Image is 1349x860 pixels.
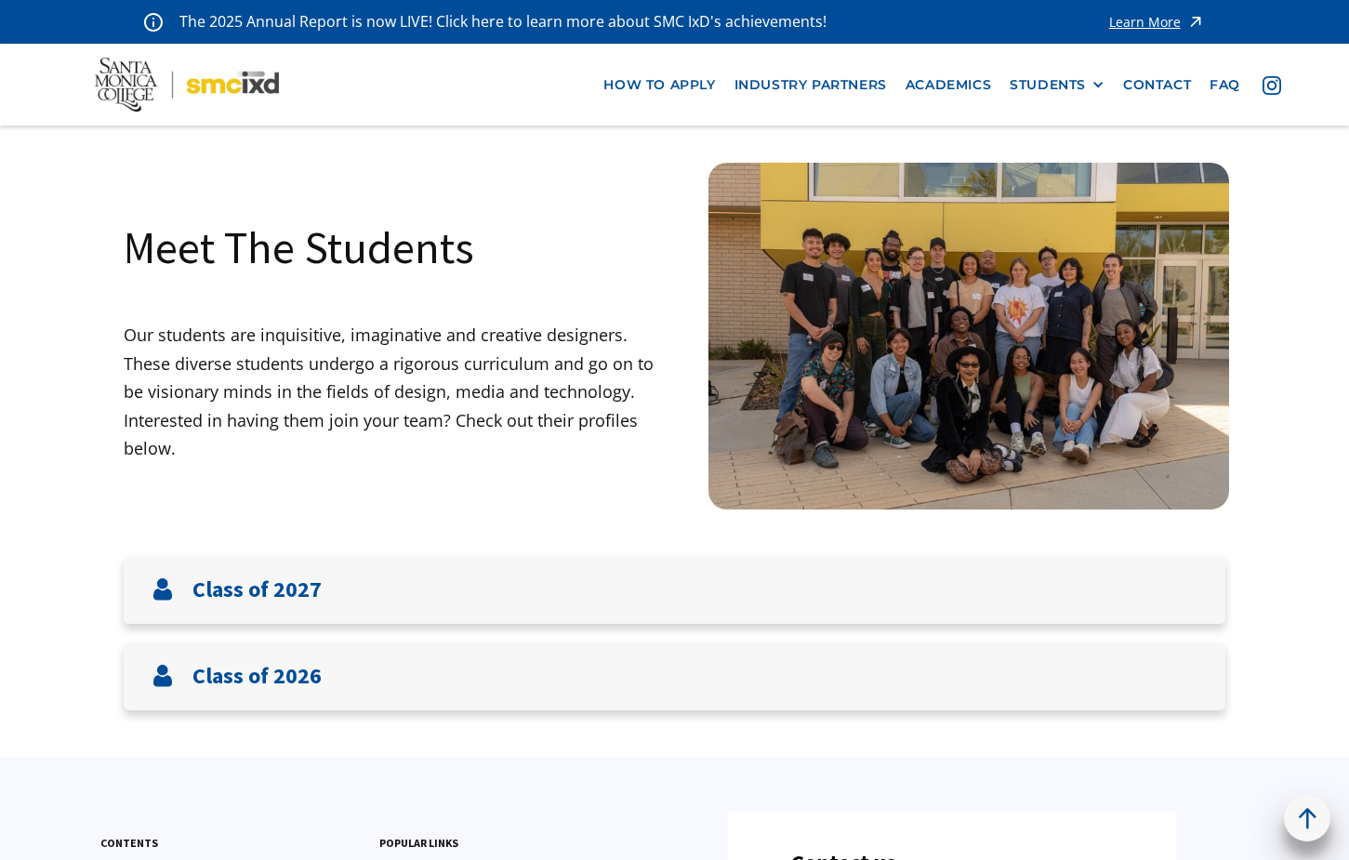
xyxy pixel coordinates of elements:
h1: Meet The Students [124,218,474,276]
a: contact [1114,68,1200,102]
a: how to apply [594,68,724,102]
h3: popular links [379,834,458,852]
a: Academics [896,68,1000,102]
img: User icon [152,665,174,687]
h3: contents [100,834,158,852]
img: icon - information - alert [144,12,163,32]
a: Learn More [1109,9,1205,34]
div: Learn More [1109,16,1181,29]
h3: Class of 2026 [192,663,322,690]
p: Our students are inquisitive, imaginative and creative designers. These diverse students undergo ... [124,321,675,463]
a: faq [1200,68,1250,102]
img: Santa Monica College - SMC IxD logo [95,58,279,112]
img: icon - instagram [1263,76,1281,95]
img: User icon [152,578,174,601]
a: back to top [1284,795,1330,841]
p: The 2025 Annual Report is now LIVE! Click here to learn more about SMC IxD's achievements! [179,9,828,34]
img: Santa Monica College IxD Students engaging with industry [708,163,1229,509]
div: STUDENTS [1010,77,1086,93]
img: icon - arrow - alert [1186,9,1205,34]
div: STUDENTS [1010,77,1104,93]
a: industry partners [725,68,896,102]
h3: Class of 2027 [192,576,322,603]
